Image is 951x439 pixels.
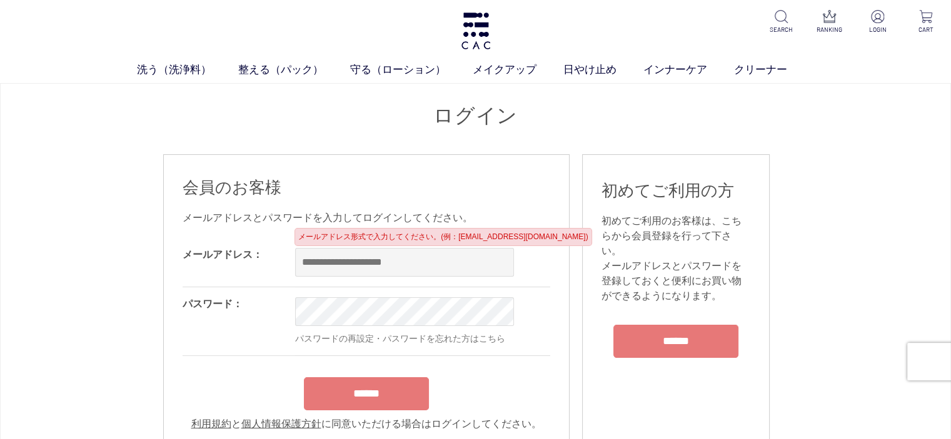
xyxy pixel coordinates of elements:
[910,10,941,34] a: CART
[191,418,231,429] a: 利用規約
[238,62,350,78] a: 整える（パック）
[460,12,492,49] img: logo
[183,417,550,432] div: と に同意いただける場合はログインしてください。
[183,178,281,197] span: 会員のお客様
[241,418,321,429] a: 個人情報保護方針
[601,181,734,200] span: 初めてご利用の方
[766,25,797,34] p: SEARCH
[766,10,797,34] a: SEARCH
[294,228,591,246] div: メールアドレス形式で入力してください。(例：[EMAIL_ADDRESS][DOMAIN_NAME])
[814,10,845,34] a: RANKING
[137,62,238,78] a: 洗う（洗浄料）
[183,249,263,260] label: メールアドレス：
[163,102,788,129] h1: ログイン
[350,62,473,78] a: 守る（ローション）
[643,62,734,78] a: インナーケア
[814,25,845,34] p: RANKING
[473,62,563,78] a: メイクアップ
[183,210,550,225] div: メールアドレスとパスワードを入力してログインしてください。
[910,25,941,34] p: CART
[295,333,505,343] a: パスワードの再設定・パスワードを忘れた方はこちら
[734,62,814,78] a: クリーナー
[862,10,893,34] a: LOGIN
[862,25,893,34] p: LOGIN
[601,214,750,303] div: 初めてご利用のお客様は、こちらから会員登録を行って下さい。 メールアドレスとパスワードを登録しておくと便利にお買い物ができるようになります。
[183,298,243,309] label: パスワード：
[563,62,643,78] a: 日やけ止め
